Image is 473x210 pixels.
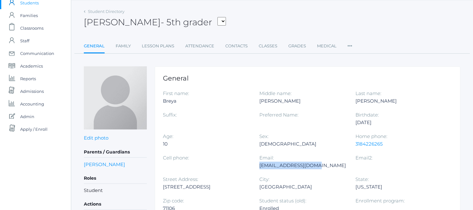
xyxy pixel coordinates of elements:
label: First name: [163,90,189,96]
span: Families [20,9,38,22]
label: Last name: [355,90,381,96]
h2: [PERSON_NAME] [84,17,226,27]
a: Contacts [225,40,248,52]
div: Breya [163,97,250,105]
div: [PERSON_NAME] [259,97,346,105]
div: [EMAIL_ADDRESS][DOMAIN_NAME] [259,162,346,169]
h1: General [163,75,452,82]
a: Medical [317,40,337,52]
h5: Actions [84,199,147,210]
a: Lesson Plans [142,40,174,52]
a: Edit photo [84,135,108,141]
a: Attendance [185,40,214,52]
div: [GEOGRAPHIC_DATA] [259,183,346,191]
a: Grades [288,40,306,52]
label: Preferred Name: [259,112,298,118]
a: General [84,40,105,53]
label: Enrollment program: [355,198,405,204]
label: Email2: [355,155,372,161]
div: 10 [163,140,250,148]
span: Staff [20,34,29,47]
label: Birthdate: [355,112,379,118]
label: Home phone: [355,133,387,139]
a: 3184226265 [355,141,383,147]
div: [US_STATE] [355,183,442,191]
span: Accounting [20,98,44,110]
label: Email: [259,155,274,161]
label: Street Address: [163,176,198,182]
span: Admissions [20,85,44,98]
h5: Roles [84,173,147,184]
label: Student status (old): [259,198,306,204]
label: Sex: [259,133,268,139]
li: Student [84,187,147,194]
span: - 5th grader [161,17,212,27]
div: [PERSON_NAME] [355,97,442,105]
label: Age: [163,133,173,139]
label: State: [355,176,369,182]
span: Reports [20,72,36,85]
label: Suffix: [163,112,177,118]
label: Middle name: [259,90,291,96]
span: Admin [20,110,34,123]
div: [DEMOGRAPHIC_DATA] [259,140,346,148]
div: [STREET_ADDRESS] [163,183,250,191]
h5: Parents / Guardians [84,147,147,158]
span: Classrooms [20,22,43,34]
a: Student Directory [88,9,124,14]
label: Cell phone: [163,155,189,161]
img: Breya Kay [84,66,147,129]
span: Apply / Enroll [20,123,48,135]
a: Family [116,40,131,52]
span: Communication [20,47,54,60]
label: City: [259,176,269,182]
a: Classes [259,40,277,52]
span: Academics [20,60,43,72]
label: Zip code: [163,198,184,204]
div: [DATE] [355,119,442,126]
a: [PERSON_NAME] [84,161,125,168]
